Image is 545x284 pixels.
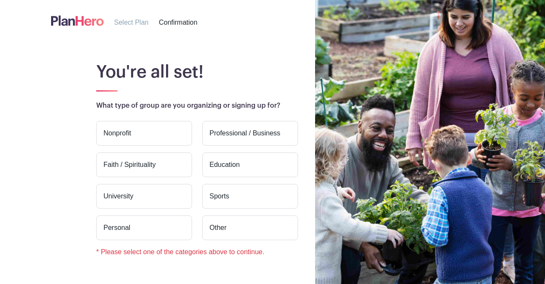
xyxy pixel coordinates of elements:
img: logo-507f7623f17ff9eddc593b1ce0a138ce2505c220e1c5a4e2b4648c50719b7d32.svg [51,14,104,28]
label: Sports [202,184,298,209]
label: Professional / Business [202,121,298,146]
p: What type of group are you organizing or signing up for? [96,100,500,111]
span: Confirmation [159,19,198,26]
label: University [96,184,192,209]
span: Select Plan [114,19,149,26]
h1: You're all set! [96,62,500,82]
label: Nonprofit [96,121,192,146]
label: Personal [96,215,192,240]
label: Education [202,152,298,177]
label: Faith / Spirituality [96,152,192,177]
label: Other [202,215,298,240]
p: * Please select one of the categories above to continue. [91,247,303,257]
